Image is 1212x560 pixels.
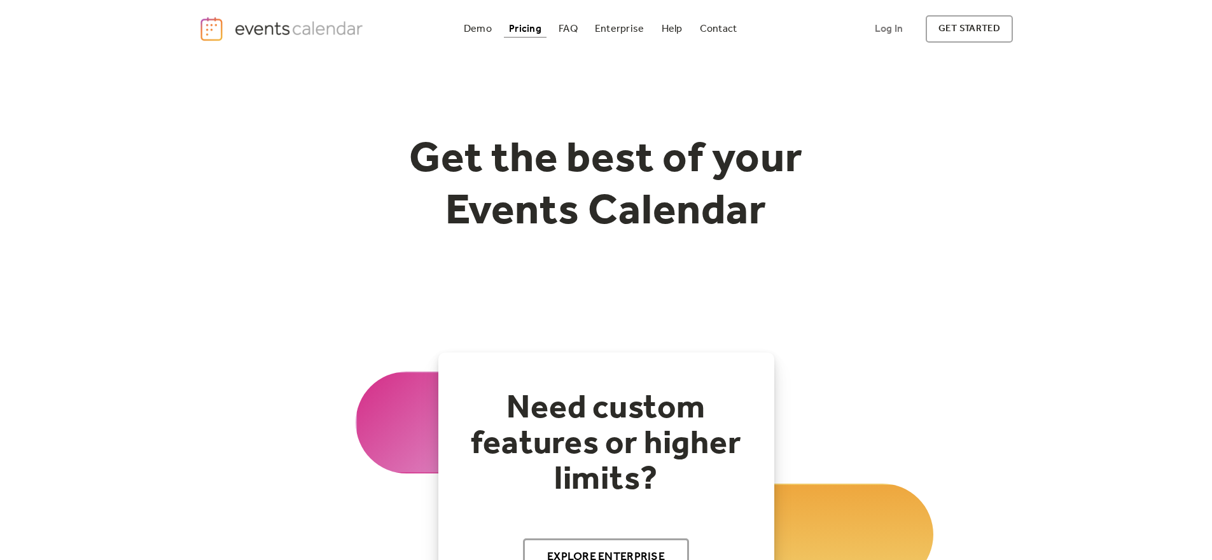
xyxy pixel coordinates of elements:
a: Help [657,20,688,38]
a: Log In [862,15,916,43]
h1: Get the best of your Events Calendar [362,134,851,238]
div: Help [662,25,683,32]
a: get started [926,15,1013,43]
div: Enterprise [595,25,644,32]
div: Demo [464,25,492,32]
a: Contact [695,20,742,38]
div: Contact [700,25,737,32]
a: Enterprise [590,20,649,38]
div: Pricing [509,25,541,32]
h2: Need custom features or higher limits? [464,391,749,498]
a: Demo [459,20,497,38]
a: FAQ [554,20,583,38]
a: Pricing [504,20,547,38]
div: FAQ [559,25,578,32]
